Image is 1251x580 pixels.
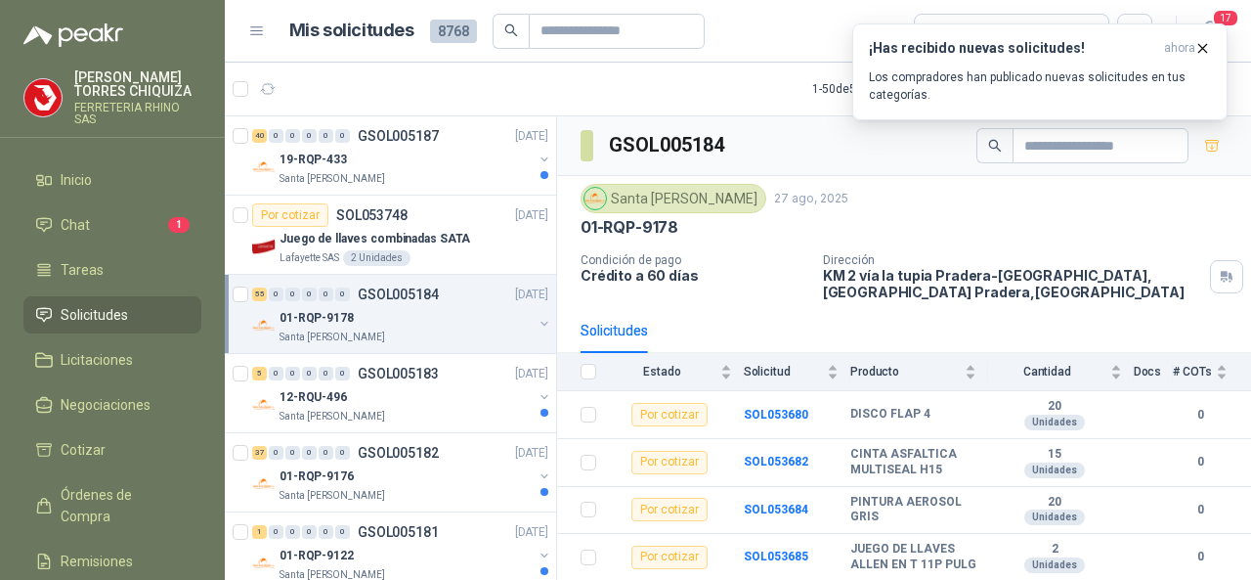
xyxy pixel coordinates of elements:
p: 19-RQP-433 [280,151,347,169]
div: 0 [335,525,350,539]
div: 0 [285,288,300,301]
p: GSOL005181 [358,525,439,539]
span: Tareas [61,259,104,281]
a: Negociaciones [23,386,201,424]
span: Inicio [61,169,92,191]
p: Condición de pago [581,253,807,267]
p: FERRETERIA RHINO SAS [74,102,201,125]
div: 5 [252,367,267,380]
p: GSOL005183 [358,367,439,380]
a: 37 0 0 0 0 0 GSOL005182[DATE] Company Logo01-RQP-9176Santa [PERSON_NAME] [252,441,552,504]
a: Licitaciones [23,341,201,379]
p: GSOL005182 [358,446,439,460]
a: SOL053684 [744,503,808,516]
span: Estado [608,365,716,379]
b: SOL053680 [744,408,808,422]
div: Unidades [1024,463,1085,478]
h3: GSOL005184 [609,130,727,160]
p: 01-RQP-9122 [280,547,354,565]
div: 0 [285,525,300,539]
p: [DATE] [515,523,548,542]
th: Cantidad [988,353,1134,391]
h3: ¡Has recibido nuevas solicitudes! [869,40,1156,57]
p: [DATE] [515,127,548,146]
p: [PERSON_NAME] TORRES CHIQUIZA [74,70,201,98]
b: JUEGO DE LLAVES ALLEN EN T 11P PULG [850,542,976,572]
p: Santa [PERSON_NAME] [280,409,385,424]
div: Por cotizar [631,403,708,426]
a: Inicio [23,161,201,199]
p: 12-RQU-496 [280,388,347,407]
div: 0 [269,446,283,460]
a: Cotizar [23,431,201,468]
a: Solicitudes [23,296,201,334]
div: 0 [319,525,333,539]
p: 01-RQP-9176 [280,468,354,486]
span: Producto [850,365,961,379]
p: 27 ago, 2025 [774,190,848,208]
div: Por cotizar [631,498,708,521]
div: Por cotizar [631,451,708,474]
span: Solicitud [744,365,823,379]
div: Unidades [1024,415,1085,430]
span: Chat [61,214,90,236]
p: 01-RQP-9178 [581,217,678,238]
p: GSOL005184 [358,288,439,301]
a: Tareas [23,251,201,289]
b: CINTA ASFALTICA MULTISEAL H15 [850,447,976,477]
div: 0 [319,129,333,143]
div: 0 [285,129,300,143]
img: Company Logo [252,472,276,496]
div: 0 [269,129,283,143]
img: Company Logo [584,188,606,209]
p: SOL053748 [336,208,408,222]
th: Solicitud [744,353,850,391]
a: Chat1 [23,206,201,244]
div: 40 [252,129,267,143]
div: 0 [269,367,283,380]
div: 1 [252,525,267,539]
span: Cantidad [988,365,1106,379]
a: 5 0 0 0 0 0 GSOL005183[DATE] Company Logo12-RQU-496Santa [PERSON_NAME] [252,362,552,424]
div: 0 [302,525,317,539]
p: [DATE] [515,286,548,304]
div: 0 [302,288,317,301]
b: 2 [988,542,1122,558]
p: 01-RQP-9178 [280,309,354,328]
div: 0 [269,525,283,539]
div: Unidades [1024,510,1085,525]
b: 20 [988,495,1122,511]
div: 0 [335,446,350,460]
span: ahora [1164,40,1195,57]
img: Company Logo [252,552,276,575]
b: 15 [988,447,1122,463]
div: 0 [302,129,317,143]
div: 0 [302,367,317,380]
p: [DATE] [515,444,548,463]
img: Company Logo [252,156,276,179]
th: # COTs [1173,353,1251,391]
div: Por cotizar [252,203,328,227]
div: Solicitudes [581,320,648,341]
b: 0 [1173,548,1228,566]
img: Company Logo [24,79,62,116]
div: Santa [PERSON_NAME] [581,184,766,213]
span: search [988,139,1002,153]
p: Los compradores han publicado nuevas solicitudes en tus categorías. [869,68,1211,104]
a: Por cotizarSOL053748[DATE] Company LogoJuego de llaves combinadas SATALafayette SAS2 Unidades [225,196,556,275]
p: KM 2 vía la tupia Pradera-[GEOGRAPHIC_DATA], [GEOGRAPHIC_DATA] Pradera , [GEOGRAPHIC_DATA] [823,267,1202,300]
div: 0 [285,446,300,460]
div: 0 [269,288,283,301]
img: Logo peakr [23,23,123,47]
div: 0 [319,288,333,301]
div: Unidades [1024,558,1085,573]
a: Remisiones [23,543,201,580]
span: Cotizar [61,439,106,461]
th: Docs [1134,353,1174,391]
span: # COTs [1173,365,1212,379]
p: [DATE] [515,365,548,383]
p: Lafayette SAS [280,250,339,266]
a: SOL053685 [744,550,808,563]
b: PINTURA AEROSOL GRIS [850,495,976,525]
